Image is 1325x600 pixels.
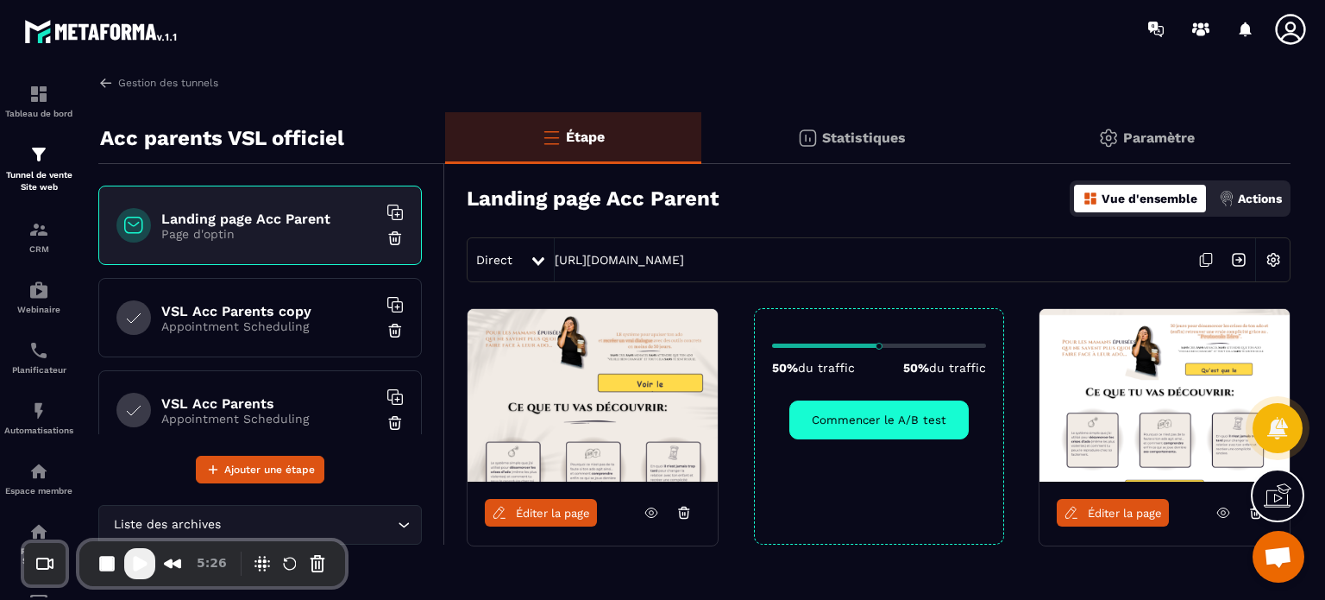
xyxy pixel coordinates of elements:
[386,322,404,339] img: trash
[4,305,73,314] p: Webinaire
[98,505,422,545] div: Search for option
[1057,499,1169,527] a: Éditer la page
[798,361,855,375] span: du traffic
[28,84,49,104] img: formation
[4,388,73,448] a: automationsautomationsAutomatisations
[566,129,605,145] p: Étape
[555,253,684,267] a: [URL][DOMAIN_NAME]
[28,340,49,361] img: scheduler
[28,461,49,482] img: automations
[161,412,377,426] p: Appointment Scheduling
[516,507,590,520] span: Éditer la page
[161,319,377,333] p: Appointment Scheduling
[4,206,73,267] a: formationformationCRM
[1123,129,1195,146] p: Paramètre
[4,131,73,206] a: formationformationTunnel de vente Site web
[161,395,377,412] h6: VSL Acc Parents
[4,169,73,193] p: Tunnel de vente Site web
[467,186,719,211] h3: Landing page Acc Parent
[1102,192,1197,205] p: Vue d'ensemble
[4,365,73,375] p: Planificateur
[929,361,986,375] span: du traffic
[4,327,73,388] a: schedulerschedulerPlanificateur
[476,253,512,267] span: Direct
[4,71,73,131] a: formationformationTableau de bord
[28,401,49,421] img: automations
[797,128,818,148] img: stats.20deebd0.svg
[1098,128,1119,148] img: setting-gr.5f69749f.svg
[1238,192,1282,205] p: Actions
[386,414,404,432] img: trash
[110,515,224,534] span: Liste des archives
[1257,243,1290,276] img: setting-w.858f3a88.svg
[224,515,393,534] input: Search for option
[28,521,49,542] img: social-network
[772,361,855,375] p: 50%
[4,546,73,565] p: Réseaux Sociaux
[1222,243,1255,276] img: arrow-next.bcc2205e.svg
[4,109,73,118] p: Tableau de bord
[161,211,377,227] h6: Landing page Acc Parent
[24,16,179,47] img: logo
[98,75,218,91] a: Gestion des tunnels
[468,309,718,482] img: image
[28,219,49,240] img: formation
[1083,191,1098,206] img: dashboard-orange.40269519.svg
[161,227,377,241] p: Page d'optin
[4,486,73,496] p: Espace membre
[4,426,73,435] p: Automatisations
[161,303,377,319] h6: VSL Acc Parents copy
[224,461,315,478] span: Ajouter une étape
[100,121,344,155] p: Acc parents VSL officiel
[1088,507,1162,520] span: Éditer la page
[4,267,73,327] a: automationsautomationsWebinaire
[1039,309,1290,482] img: image
[541,127,562,148] img: bars-o.4a397970.svg
[28,144,49,165] img: formation
[98,75,114,91] img: arrow
[4,508,73,578] a: social-networksocial-networkRéseaux Sociaux
[1253,531,1304,583] div: Ouvrir le chat
[1219,191,1234,206] img: actions.d6e523a2.png
[789,401,969,439] button: Commencer le A/B test
[822,129,906,146] p: Statistiques
[4,244,73,254] p: CRM
[903,361,986,375] p: 50%
[4,448,73,508] a: automationsautomationsEspace membre
[485,499,597,527] a: Éditer la page
[386,230,404,247] img: trash
[28,280,49,300] img: automations
[196,456,324,483] button: Ajouter une étape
